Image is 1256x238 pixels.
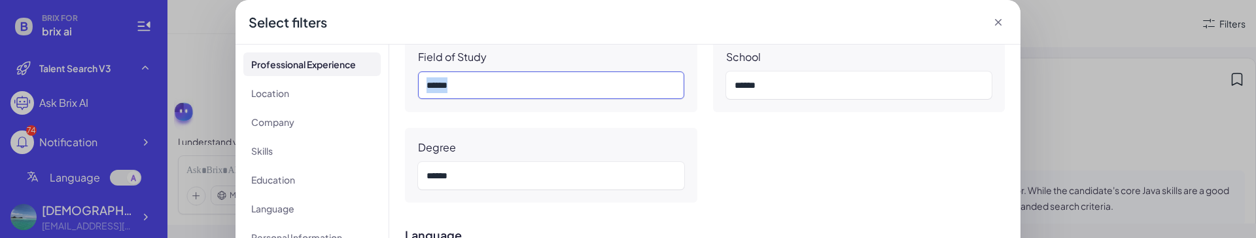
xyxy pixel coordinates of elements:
div: Degree [418,141,456,154]
li: Company [243,110,381,134]
li: Language [243,197,381,220]
div: School [726,50,761,64]
div: Select filters [249,13,327,31]
div: Field of Study [418,50,487,64]
li: Education [243,168,381,191]
li: Location [243,81,381,105]
li: Skills [243,139,381,163]
li: Professional Experience [243,52,381,76]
